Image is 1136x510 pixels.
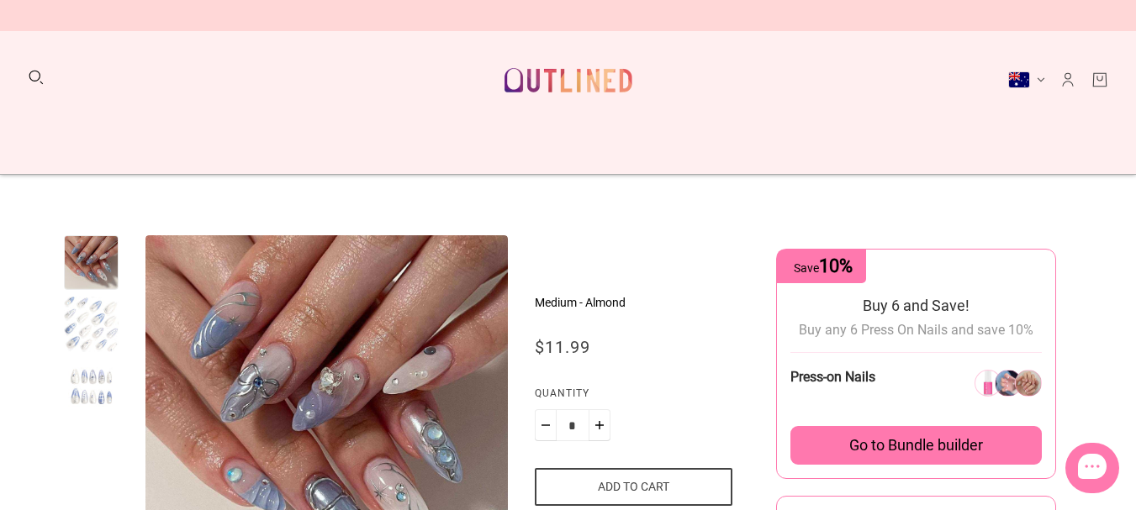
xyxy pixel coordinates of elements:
[849,436,983,455] span: Go to Bundle builder
[494,45,642,116] a: Outlined
[863,297,970,314] span: Buy 6 and Save!
[535,294,732,312] p: Medium - Almond
[535,337,590,357] span: $11.99
[27,68,45,87] button: Search
[1008,71,1045,88] button: Australia
[1059,71,1077,89] a: Account
[535,385,732,409] label: Quantity
[589,409,610,441] button: Plus
[799,322,1033,338] span: Buy any 6 Press On Nails and save 10%
[790,369,875,385] span: Press-on Nails
[535,468,732,506] button: Add to cart
[794,261,853,275] span: Save
[1091,71,1109,89] a: Cart
[535,409,557,441] button: Minus
[819,255,853,276] span: 10%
